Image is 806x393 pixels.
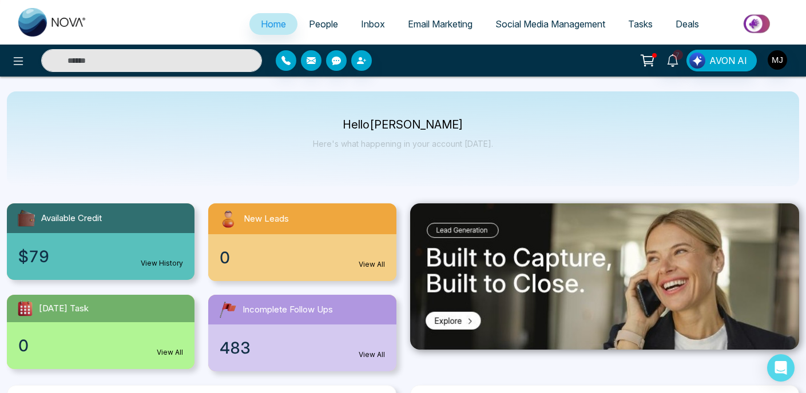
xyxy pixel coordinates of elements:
a: Deals [664,13,710,35]
img: . [410,203,800,350]
button: AVON AI [686,50,757,71]
a: Incomplete Follow Ups483View All [201,295,403,371]
span: Social Media Management [495,18,605,30]
img: Nova CRM Logo [18,8,87,37]
a: Email Marketing [396,13,484,35]
span: AVON AI [709,54,747,67]
span: 7 [673,50,683,60]
span: Deals [676,18,699,30]
span: People [309,18,338,30]
img: newLeads.svg [217,208,239,230]
div: Open Intercom Messenger [767,354,795,382]
img: Market-place.gif [716,11,799,37]
span: 0 [220,246,230,270]
span: Home [261,18,286,30]
span: Available Credit [41,212,102,225]
span: Tasks [628,18,653,30]
img: todayTask.svg [16,299,34,318]
a: Home [249,13,297,35]
img: Lead Flow [689,53,705,69]
a: Social Media Management [484,13,617,35]
span: New Leads [244,212,289,226]
a: View All [359,259,385,270]
a: 7 [659,50,686,70]
a: Tasks [617,13,664,35]
a: View All [157,347,183,358]
span: [DATE] Task [39,302,89,315]
span: $79 [18,244,49,268]
img: User Avatar [768,50,787,70]
a: Inbox [350,13,396,35]
p: Hello [PERSON_NAME] [313,120,493,130]
span: 483 [220,336,251,360]
span: Incomplete Follow Ups [243,303,333,316]
span: Inbox [361,18,385,30]
a: People [297,13,350,35]
span: 0 [18,334,29,358]
p: Here's what happening in your account [DATE]. [313,139,493,149]
a: New Leads0View All [201,203,403,281]
img: followUps.svg [217,299,238,320]
img: availableCredit.svg [16,208,37,228]
span: Email Marketing [408,18,473,30]
a: View All [359,350,385,360]
a: View History [141,258,183,268]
